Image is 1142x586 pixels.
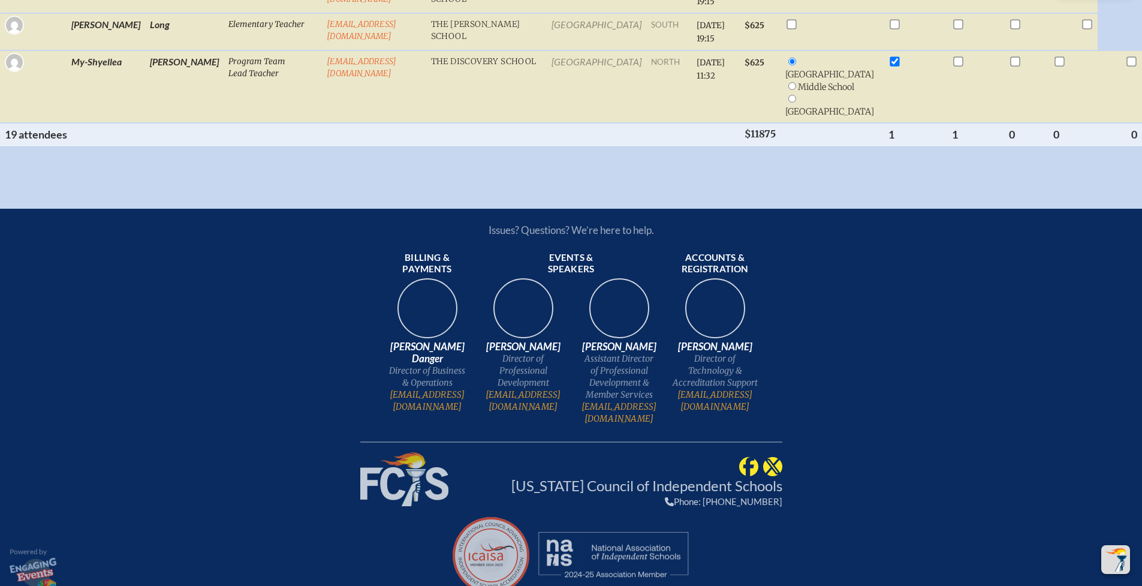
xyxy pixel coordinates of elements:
[480,341,567,353] span: [PERSON_NAME]
[740,123,781,146] th: $11875
[384,365,471,389] span: Director of Business & Operations
[672,353,758,389] span: Director of Technology & Accreditation Support
[384,341,471,365] span: [PERSON_NAME] Danger
[1004,123,1048,146] th: 0
[576,401,662,425] a: [EMAIL_ADDRESS][DOMAIN_NAME]
[537,529,690,582] img: NAIS logo
[360,224,782,236] p: Issues? Questions? We’re here to help.
[884,123,947,146] th: 1
[480,389,567,413] a: [EMAIL_ADDRESS][DOMAIN_NAME]
[327,56,396,79] a: [EMAIL_ADDRESS][DOMAIN_NAME]
[67,13,145,50] td: [PERSON_NAME]
[745,20,764,31] span: $625
[763,459,782,470] a: FCIS @ Twitter (@FCISNews)
[327,19,396,41] a: [EMAIL_ADDRESS][DOMAIN_NAME]
[646,13,692,50] td: south
[576,341,662,353] span: [PERSON_NAME]
[528,252,614,276] span: Events & speakers
[426,13,547,50] td: The [PERSON_NAME] School
[672,252,758,276] span: Accounts & registration
[697,20,725,44] span: [DATE] 19:15
[6,17,23,34] img: Gravatar
[485,275,562,351] img: 94e3d245-ca72-49ea-9844-ae84f6d33c0f
[511,477,782,494] a: [US_STATE] Council of Independent Schools
[537,529,690,582] a: Member, undefined
[426,50,547,123] td: The Discovery School
[1104,548,1128,572] img: To the top
[224,13,322,50] td: Elementary Teacher
[145,13,224,50] td: Long
[947,123,1004,146] th: 1
[360,452,448,506] img: Florida Council of Independent Schools
[547,13,646,50] td: [GEOGRAPHIC_DATA]
[677,275,754,351] img: b1ee34a6-5a78-4519-85b2-7190c4823173
[745,58,764,68] span: $625
[697,58,725,81] span: [DATE] 11:32
[384,389,471,413] a: [EMAIL_ADDRESS][DOMAIN_NAME]
[1048,123,1098,146] th: 0
[224,50,322,123] td: Program Team Lead Teacher
[672,341,758,353] span: [PERSON_NAME]
[67,50,145,123] td: My-Shyellea
[785,80,879,93] li: Middle School
[576,353,662,401] span: Assistant Director of Professional Development & Member Services
[672,389,758,413] a: [EMAIL_ADDRESS][DOMAIN_NAME]
[10,548,58,555] p: Powered by
[785,93,879,118] li: [GEOGRAPHIC_DATA]
[785,56,879,80] li: [GEOGRAPHIC_DATA]
[547,50,646,123] td: [GEOGRAPHIC_DATA]
[1098,123,1142,146] th: 0
[511,496,782,507] div: Phone: [PHONE_NUMBER]
[581,275,658,351] img: 545ba9c4-c691-43d5-86fb-b0a622cbeb82
[145,50,224,123] td: [PERSON_NAME]
[384,252,471,276] span: Billing & payments
[6,54,23,71] img: Gravatar
[1101,545,1130,574] button: Scroll Top
[389,275,466,351] img: 9c64f3fb-7776-47f4-83d7-46a341952595
[480,353,567,389] span: Director of Professional Development
[646,50,692,123] td: north
[739,459,758,470] a: FCIS @ Facebook (FloridaCouncilofIndependentSchools)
